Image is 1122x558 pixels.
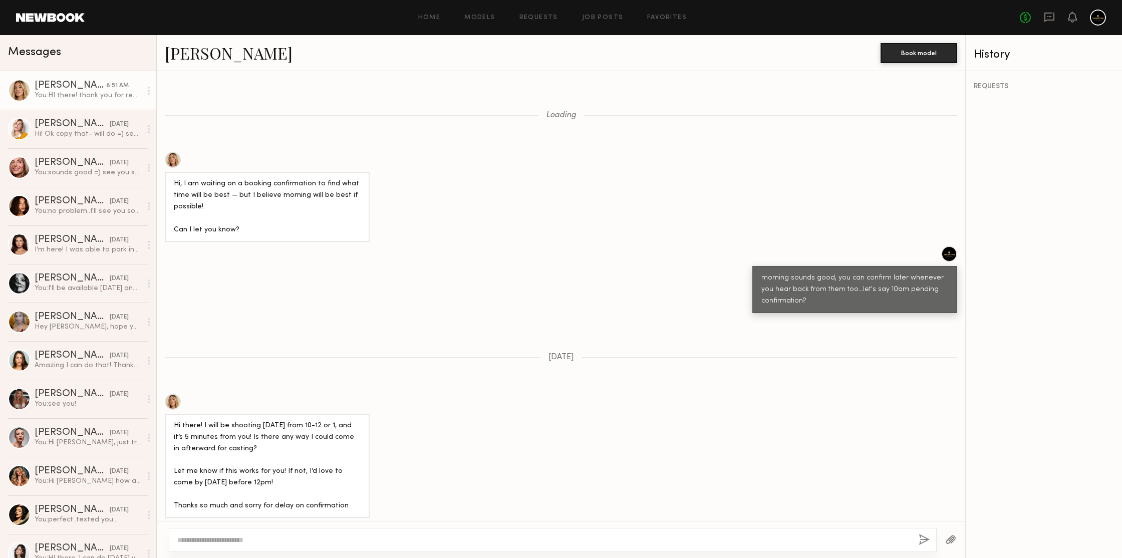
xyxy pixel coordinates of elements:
div: [PERSON_NAME] [35,389,110,399]
span: Loading [546,111,576,120]
div: REQUESTS [974,83,1114,90]
div: [DATE] [110,428,129,438]
div: Amazing I can do that! Thanks so much & looking forward to meeting you!! [35,361,141,370]
div: [DATE] [110,390,129,399]
a: Book model [881,48,957,57]
div: Hi, I am waiting on a booking confirmation to find what time will be best — but I believe morning... [174,178,361,236]
div: [DATE] [110,467,129,476]
div: [PERSON_NAME] [35,351,110,361]
div: You: Hi [PERSON_NAME] how are you? My name is [PERSON_NAME] and I work for a company called Valen... [35,476,141,486]
div: [PERSON_NAME] [35,505,110,515]
div: [PERSON_NAME] [35,235,110,245]
div: [PERSON_NAME] [35,158,110,168]
div: Hey [PERSON_NAME], hope you’re doing well. My sister’s instagram is @trapfordom [35,322,141,332]
div: [DATE] [110,274,129,284]
span: [DATE] [548,353,574,362]
div: [PERSON_NAME] [35,312,110,322]
div: I’m here! I was able to park inside the parking lot [35,245,141,254]
div: [PERSON_NAME] [35,273,110,284]
a: Favorites [647,15,687,21]
div: History [974,49,1114,61]
div: [DATE] [110,313,129,322]
div: [PERSON_NAME] [35,466,110,476]
div: Hi there! I will be shooting [DATE] from 10-12 or 1, and it’s 5 minutes from you! Is there any wa... [174,420,361,512]
div: [PERSON_NAME] [35,428,110,438]
div: [PERSON_NAME] [35,119,110,129]
div: You: no problem..I'll see you soon [35,206,141,216]
a: Job Posts [582,15,624,21]
div: You: HI there! thank you for reaching out...I'm available [DATE] ([DATE] 14th), [DATE] and [DATE]... [35,91,141,100]
div: [PERSON_NAME] [35,81,106,91]
a: Requests [519,15,558,21]
div: morning sounds good, you can confirm later whenever you hear back from them too...let's say 10am ... [761,272,948,307]
div: [DATE] [110,235,129,245]
div: [DATE] [110,158,129,168]
div: [DATE] [110,544,129,553]
div: You: I'll be available [DATE] and [DATE] if you can do that [35,284,141,293]
div: [PERSON_NAME] [35,543,110,553]
div: You: Hi [PERSON_NAME], just trying to reach out again about the ecomm gig, to see if you're still... [35,438,141,447]
div: You: see you! [35,399,141,409]
div: [DATE] [110,351,129,361]
a: Models [464,15,495,21]
div: You: sounds good =) see you soon then [35,168,141,177]
div: You: perfect..texted you... [35,515,141,524]
div: Hi! Ok copy that- will do =) see you at 2:30 will call when I’m at the gate. Thank you [35,129,141,139]
button: Book model [881,43,957,63]
span: Messages [8,47,61,58]
div: [DATE] [110,120,129,129]
div: [DATE] [110,197,129,206]
div: 8:51 AM [106,81,129,91]
div: [DATE] [110,505,129,515]
a: [PERSON_NAME] [165,42,293,64]
a: Home [418,15,441,21]
div: [PERSON_NAME] [35,196,110,206]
